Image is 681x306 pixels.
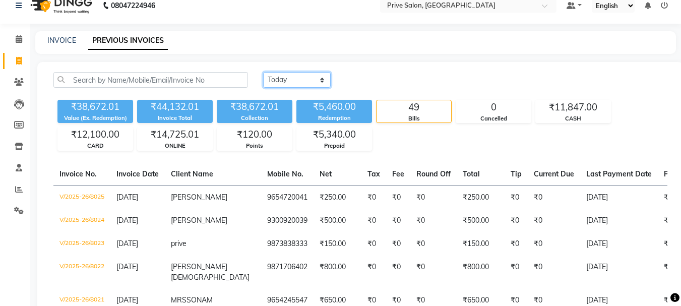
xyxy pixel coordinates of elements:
[505,209,528,232] td: ₹0
[171,295,187,304] span: MRS
[261,209,314,232] td: 9300920039
[392,169,404,178] span: Fee
[217,100,292,114] div: ₹38,672.01
[116,193,138,202] span: [DATE]
[47,36,76,45] a: INVOICE
[457,209,505,232] td: ₹500.00
[217,114,292,123] div: Collection
[456,100,531,114] div: 0
[138,142,212,150] div: ONLINE
[171,216,227,225] span: [PERSON_NAME]
[261,232,314,256] td: 9873838333
[138,128,212,142] div: ₹14,725.01
[505,256,528,289] td: ₹0
[457,186,505,209] td: ₹250.00
[457,256,505,289] td: ₹800.00
[187,295,213,304] span: SONAM
[296,100,372,114] div: ₹5,460.00
[137,114,213,123] div: Invoice Total
[528,186,580,209] td: ₹0
[457,232,505,256] td: ₹150.00
[528,232,580,256] td: ₹0
[536,114,610,123] div: CASH
[386,209,410,232] td: ₹0
[528,209,580,232] td: ₹0
[586,169,652,178] span: Last Payment Date
[261,256,314,289] td: 9871706402
[217,128,292,142] div: ₹120.00
[410,256,457,289] td: ₹0
[116,216,138,225] span: [DATE]
[536,100,610,114] div: ₹11,847.00
[267,169,303,178] span: Mobile No.
[53,209,110,232] td: V/2025-26/8024
[58,142,133,150] div: CARD
[53,186,110,209] td: V/2025-26/8025
[367,169,380,178] span: Tax
[386,256,410,289] td: ₹0
[53,232,110,256] td: V/2025-26/8023
[137,100,213,114] div: ₹44,132.01
[217,142,292,150] div: Points
[57,100,133,114] div: ₹38,672.01
[314,232,361,256] td: ₹150.00
[410,232,457,256] td: ₹0
[410,186,457,209] td: ₹0
[314,186,361,209] td: ₹250.00
[53,256,110,289] td: V/2025-26/8022
[171,193,227,202] span: [PERSON_NAME]
[53,72,248,88] input: Search by Name/Mobile/Email/Invoice No
[528,256,580,289] td: ₹0
[171,273,250,282] span: [DEMOGRAPHIC_DATA]
[361,186,386,209] td: ₹0
[296,114,372,123] div: Redemption
[386,186,410,209] td: ₹0
[416,169,451,178] span: Round Off
[314,256,361,289] td: ₹800.00
[57,114,133,123] div: Value (Ex. Redemption)
[314,209,361,232] td: ₹500.00
[88,32,168,50] a: PREVIOUS INVOICES
[320,169,332,178] span: Net
[511,169,522,178] span: Tip
[261,186,314,209] td: 9654720041
[386,232,410,256] td: ₹0
[297,142,372,150] div: Prepaid
[505,232,528,256] td: ₹0
[297,128,372,142] div: ₹5,340.00
[580,186,658,209] td: [DATE]
[463,169,480,178] span: Total
[171,169,213,178] span: Client Name
[59,169,97,178] span: Invoice No.
[377,114,451,123] div: Bills
[171,239,187,248] span: prive
[580,232,658,256] td: [DATE]
[410,209,457,232] td: ₹0
[580,209,658,232] td: [DATE]
[116,262,138,271] span: [DATE]
[171,262,227,271] span: [PERSON_NAME]
[116,295,138,304] span: [DATE]
[361,256,386,289] td: ₹0
[361,232,386,256] td: ₹0
[116,239,138,248] span: [DATE]
[377,100,451,114] div: 49
[361,209,386,232] td: ₹0
[534,169,574,178] span: Current Due
[116,169,159,178] span: Invoice Date
[505,186,528,209] td: ₹0
[58,128,133,142] div: ₹12,100.00
[580,256,658,289] td: [DATE]
[456,114,531,123] div: Cancelled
